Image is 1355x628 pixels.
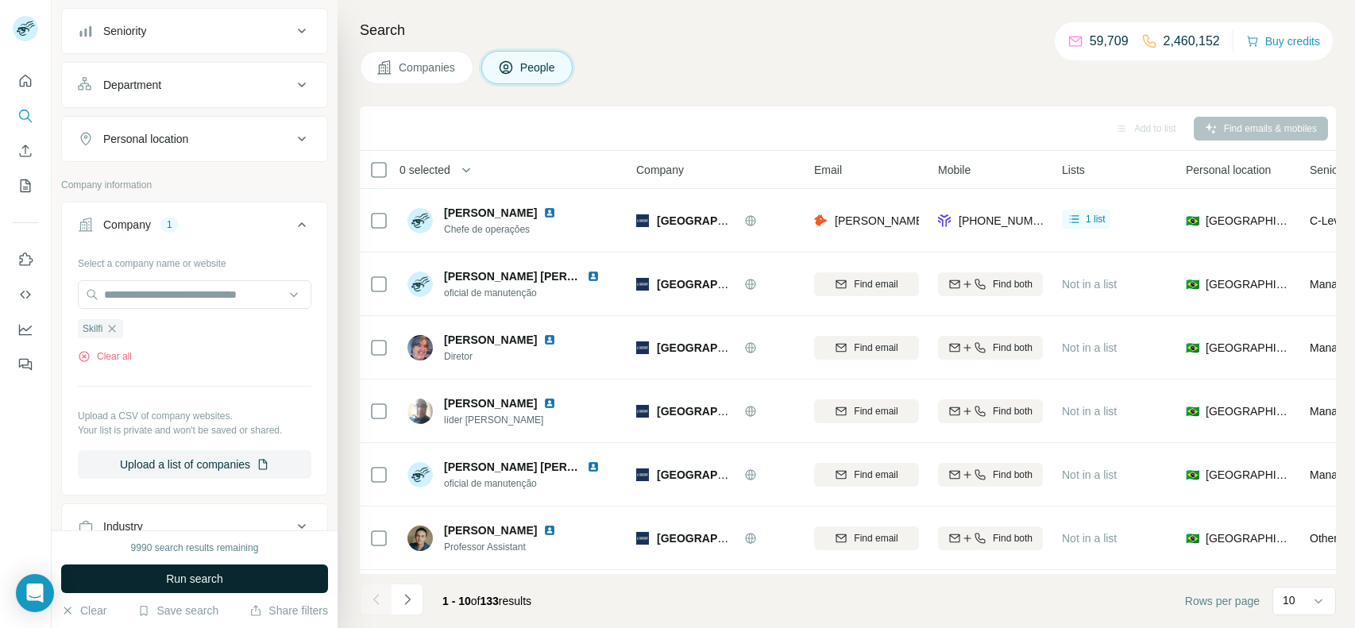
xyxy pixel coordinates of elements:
span: Find email [854,404,898,418]
span: Manager [1310,405,1353,418]
button: Feedback [13,350,38,379]
span: Find both [993,277,1033,291]
img: Logo of Universidade Ibirapuera [636,532,649,545]
span: Professor Assistant [444,540,575,554]
img: Avatar [407,335,433,360]
span: Diretor [444,349,575,364]
span: Find email [854,468,898,482]
img: LinkedIn logo [543,206,556,219]
span: [PERSON_NAME] [444,332,537,348]
img: Avatar [407,526,433,551]
span: [PERSON_NAME] [444,522,537,538]
button: Use Surfe API [13,280,38,309]
button: Upload a list of companies [78,450,311,479]
button: Run search [61,564,328,593]
img: Avatar [407,462,433,487]
span: Not in a list [1062,278,1117,291]
span: [GEOGRAPHIC_DATA] [1206,403,1291,419]
span: 🇧🇷 [1186,403,1199,419]
span: 0 selected [400,162,450,178]
div: 1 [160,218,179,232]
button: Find email [814,272,919,296]
button: Find both [938,463,1043,487]
span: results [442,595,531,607]
img: Logo of Universidade Ibirapuera [636,341,649,354]
img: LinkedIn logo [543,397,556,410]
img: provider hunter logo [814,213,827,229]
div: Industry [103,518,143,534]
span: [GEOGRAPHIC_DATA] [657,341,776,354]
button: Share filters [249,603,328,618]
p: Upload a CSV of company websites. [78,409,311,423]
button: Buy credits [1246,30,1320,52]
button: Personal location [62,120,327,158]
button: Department [62,66,327,104]
span: oficial de manutenção [444,476,619,491]
span: 133 [481,595,499,607]
button: Find both [938,272,1043,296]
span: Rows per page [1185,593,1260,609]
span: [PERSON_NAME] [444,205,537,221]
button: Find both [938,399,1043,423]
span: Seniority [1310,162,1353,178]
span: [GEOGRAPHIC_DATA] [657,405,776,418]
span: Not in a list [1062,468,1117,481]
span: People [520,60,557,75]
span: Find both [993,531,1033,545]
span: [PERSON_NAME][EMAIL_ADDRESS][PERSON_NAME][DOMAIN_NAME] [835,214,1206,227]
span: líder [PERSON_NAME] [444,413,575,427]
img: Logo of Universidade Ibirapuera [636,278,649,291]
span: Mobile [938,162,971,178]
button: Seniority [62,12,327,50]
span: of [471,595,481,607]
button: Company1 [62,206,327,250]
span: Find both [993,404,1033,418]
button: Find both [938,526,1043,550]
img: LinkedIn logo [543,333,556,346]
button: Clear [61,603,106,618]
span: [GEOGRAPHIC_DATA] [1206,467,1291,483]
div: 9990 search results remaining [131,541,259,555]
span: [GEOGRAPHIC_DATA] [657,214,776,227]
h4: Search [360,19,1336,41]
span: oficial de manutenção [444,286,619,300]
p: Company information [61,178,328,192]
span: [PERSON_NAME] [444,395,537,411]
img: Avatar [407,399,433,424]
span: [GEOGRAPHIC_DATA] [1206,213,1291,229]
button: Search [13,102,38,130]
span: Skilfi [83,322,102,336]
img: Logo of Universidade Ibirapuera [636,468,649,481]
span: Company [636,162,684,178]
span: 1 list [1086,212,1106,226]
button: Navigate to next page [392,584,423,615]
div: Department [103,77,161,93]
button: Save search [137,603,218,618]
span: 🇧🇷 [1186,467,1199,483]
span: Not in a list [1062,532,1117,545]
button: Enrich CSV [13,137,38,165]
img: Avatar [407,208,433,233]
span: Personal location [1186,162,1271,178]
span: Find email [854,531,898,545]
img: provider forager logo [938,213,951,229]
span: C-Level [1310,214,1348,227]
span: Run search [166,571,223,587]
div: Open Intercom Messenger [16,574,54,612]
button: Find email [814,463,919,487]
span: Email [814,162,842,178]
button: Find both [938,336,1043,360]
div: Company [103,217,151,233]
button: Quick start [13,67,38,95]
span: Not in a list [1062,341,1117,354]
div: Seniority [103,23,146,39]
span: Manager [1310,278,1353,291]
button: Clear all [78,349,132,364]
span: [PERSON_NAME] [PERSON_NAME] [444,270,634,283]
span: Chefe de operações [444,222,575,237]
span: 🇧🇷 [1186,340,1199,356]
span: 1 - 10 [442,595,471,607]
p: 10 [1283,592,1295,608]
img: LinkedIn logo [543,524,556,537]
p: 59,709 [1090,32,1129,51]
